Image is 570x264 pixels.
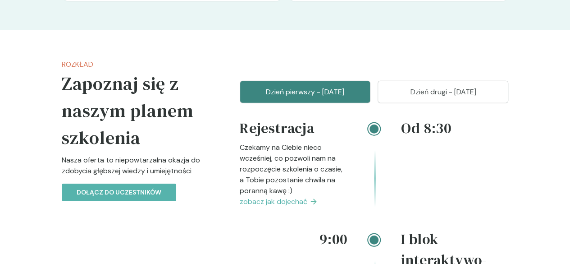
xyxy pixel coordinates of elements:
[240,81,370,103] button: Dzień pierwszy - [DATE]
[401,118,508,139] h4: Od 8:30
[240,142,347,196] p: Czekamy na Ciebie nieco wcześniej, co pozwoli nam na rozpoczęcie szkolenia o czasie, a Tobie pozo...
[240,196,347,207] a: zobacz jak dojechać
[62,184,176,201] button: Dołącz do uczestników
[77,188,161,197] p: Dołącz do uczestników
[62,70,211,151] h5: Zapoznaj się z naszym planem szkolenia
[378,81,508,103] button: Dzień drugi - [DATE]
[240,118,347,142] h4: Rejestracja
[240,196,307,207] span: zobacz jak dojechać
[389,87,497,97] p: Dzień drugi - [DATE]
[62,59,211,70] p: Rozkład
[62,155,211,184] p: Nasza oferta to niepowtarzalna okazja do zdobycia głębszej wiedzy i umiejętności
[240,229,347,250] h4: 9:00
[62,187,176,197] a: Dołącz do uczestników
[251,87,359,97] p: Dzień pierwszy - [DATE]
